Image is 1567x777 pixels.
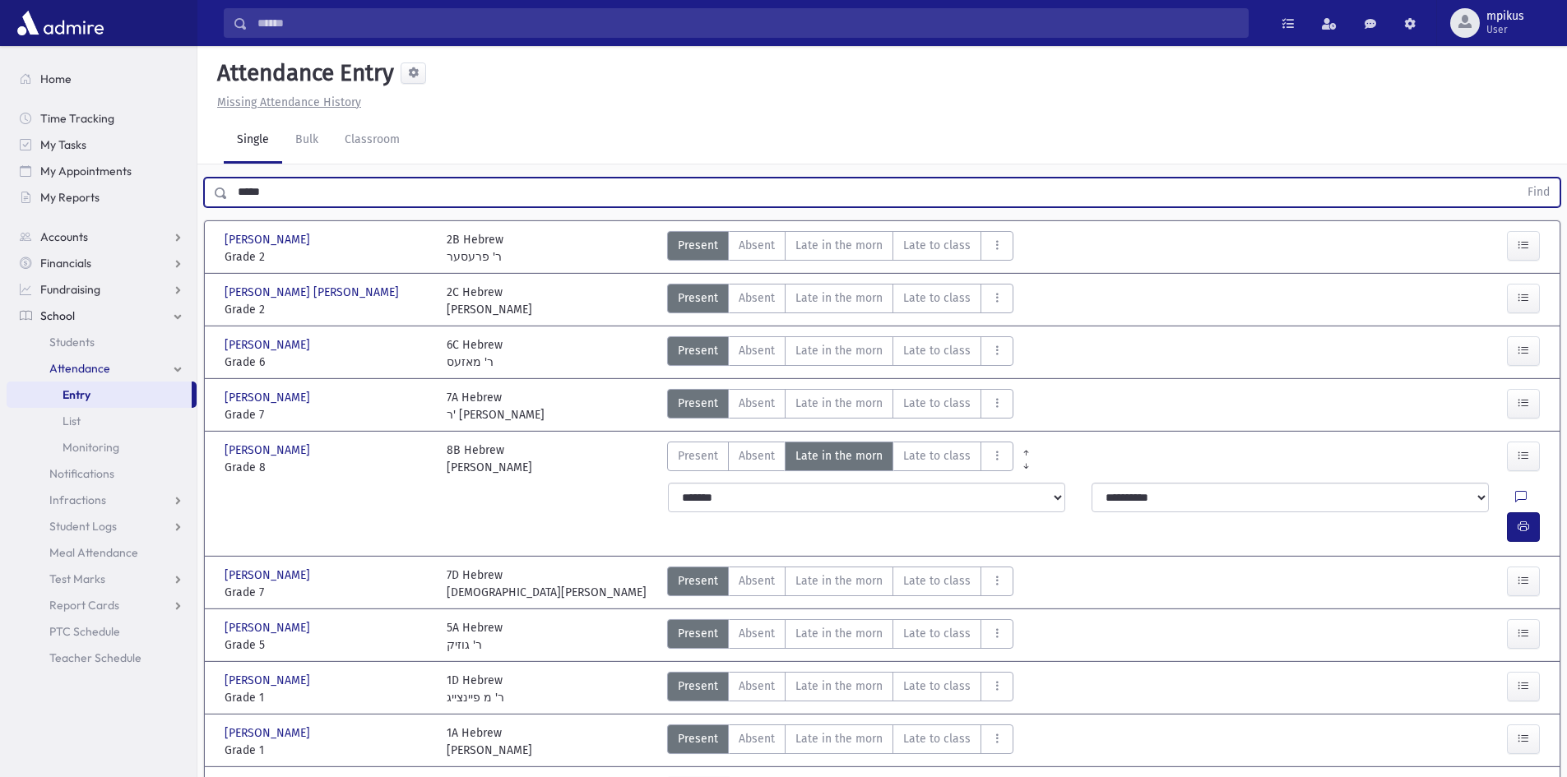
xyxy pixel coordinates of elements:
span: Attendance [49,361,110,376]
span: mpikus [1486,10,1524,23]
a: Time Tracking [7,105,197,132]
a: Missing Attendance History [211,95,361,109]
span: Late in the morn [795,447,883,465]
a: Attendance [7,355,197,382]
a: Students [7,329,197,355]
div: 5A Hebrew ר' גוזיק [447,619,503,654]
span: Grade 2 [225,248,430,266]
div: 2C Hebrew [PERSON_NAME] [447,284,532,318]
span: Present [678,395,718,412]
a: Meal Attendance [7,539,197,566]
span: Late in the morn [795,237,883,254]
span: Late in the morn [795,289,883,307]
span: School [40,308,75,323]
span: Grade 6 [225,354,430,371]
div: 1D Hebrew ר' מ פיינצייג [447,672,504,706]
span: Late in the morn [795,625,883,642]
a: Report Cards [7,592,197,618]
span: [PERSON_NAME] [225,724,313,742]
a: Home [7,66,197,92]
span: [PERSON_NAME] [PERSON_NAME] [225,284,402,301]
span: Entry [63,387,90,402]
h5: Attendance Entry [211,59,394,87]
a: Student Logs [7,513,197,539]
span: Grade 5 [225,636,430,654]
span: My Appointments [40,164,132,178]
span: Grade 7 [225,584,430,601]
u: Missing Attendance History [217,95,361,109]
span: Late to class [903,447,971,465]
span: Present [678,237,718,254]
span: Present [678,342,718,359]
span: [PERSON_NAME] [225,231,313,248]
span: Grade 1 [225,742,430,759]
div: AttTypes [667,231,1013,266]
div: 8B Hebrew [PERSON_NAME] [447,442,532,476]
a: Monitoring [7,434,197,460]
input: Search [248,8,1248,38]
a: PTC Schedule [7,618,197,645]
span: Absent [739,395,775,412]
span: [PERSON_NAME] [225,619,313,636]
span: List [63,414,81,428]
span: Late to class [903,395,971,412]
a: Single [224,118,282,164]
a: List [7,408,197,434]
span: [PERSON_NAME] [225,672,313,689]
span: Absent [739,447,775,465]
div: AttTypes [667,724,1013,759]
span: Notifications [49,466,114,481]
span: Students [49,335,95,349]
span: Test Marks [49,571,105,586]
div: AttTypes [667,284,1013,318]
span: Grade 7 [225,406,430,423]
span: Absent [739,342,775,359]
a: Financials [7,250,197,276]
div: AttTypes [667,336,1013,371]
span: Late to class [903,678,971,695]
span: Teacher Schedule [49,650,141,665]
span: Absent [739,625,775,642]
span: Late in the morn [795,730,883,747]
span: Grade 8 [225,459,430,476]
a: School [7,303,197,329]
span: Meal Attendance [49,545,138,560]
span: Late in the morn [795,678,883,695]
span: Financials [40,256,91,271]
span: [PERSON_NAME] [225,442,313,459]
div: 7D Hebrew [DEMOGRAPHIC_DATA][PERSON_NAME] [447,567,647,601]
span: Infractions [49,493,106,507]
div: AttTypes [667,389,1013,423]
span: Home [40,72,72,86]
div: 1A Hebrew [PERSON_NAME] [447,724,532,759]
span: User [1486,23,1524,36]
a: Bulk [282,118,331,164]
img: AdmirePro [13,7,108,39]
span: Present [678,678,718,695]
span: Absent [739,237,775,254]
span: Absent [739,678,775,695]
span: Present [678,572,718,590]
a: Classroom [331,118,413,164]
span: My Reports [40,190,100,205]
span: [PERSON_NAME] [225,336,313,354]
span: Grade 1 [225,689,430,706]
div: 7A Hebrew ר' [PERSON_NAME] [447,389,545,423]
a: Fundraising [7,276,197,303]
span: Monitoring [63,440,119,455]
span: Late in the morn [795,572,883,590]
a: My Reports [7,184,197,210]
a: Entry [7,382,192,408]
a: Teacher Schedule [7,645,197,671]
span: PTC Schedule [49,624,120,639]
span: Late to class [903,237,971,254]
div: AttTypes [667,619,1013,654]
a: Infractions [7,487,197,513]
div: 6C Hebrew ר' מאזעס [447,336,503,371]
div: AttTypes [667,442,1013,476]
div: 2B Hebrew ר' פרעסער [447,231,503,266]
a: My Tasks [7,132,197,158]
div: AttTypes [667,567,1013,601]
a: Test Marks [7,566,197,592]
span: Report Cards [49,598,119,613]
